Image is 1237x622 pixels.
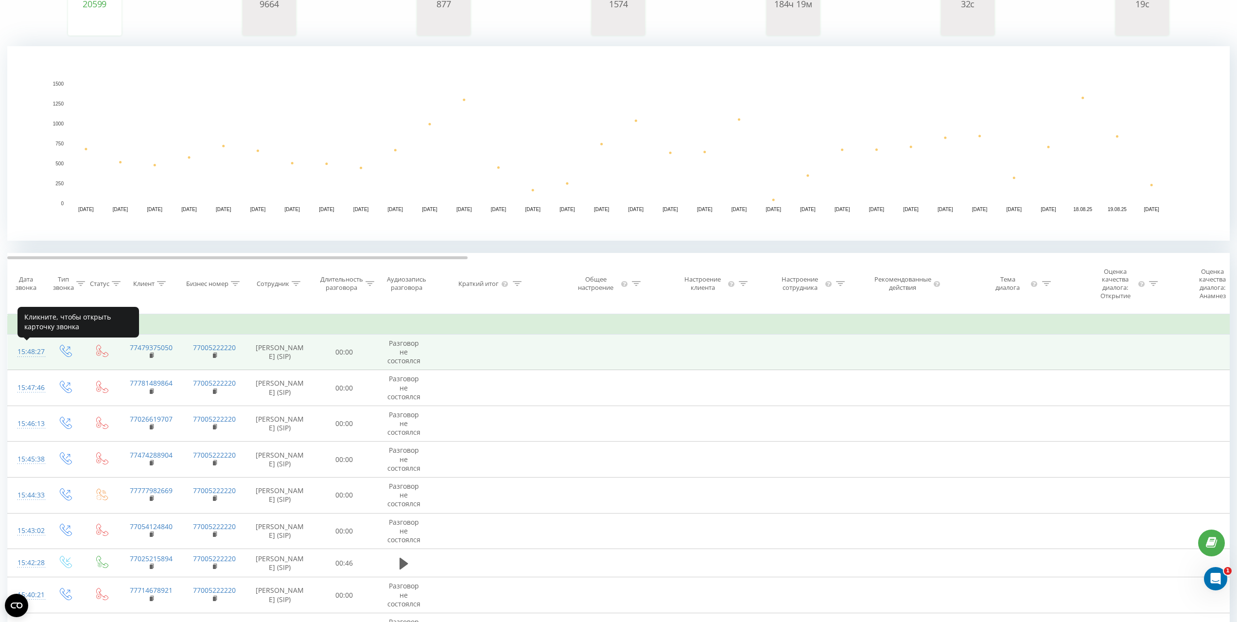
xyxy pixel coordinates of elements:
text: [DATE] [147,207,163,212]
a: 77005222220 [193,450,236,460]
div: 15:43:02 [17,521,37,540]
a: 77005222220 [193,554,236,563]
div: Общее настроение [573,275,619,292]
span: Разговор не состоялся [387,581,420,608]
text: 1500 [53,81,64,87]
svg: A chart. [769,9,818,38]
iframe: Intercom live chat [1204,567,1227,590]
div: Рекомендованные действия [874,275,932,292]
a: 77005222220 [193,586,236,595]
td: [PERSON_NAME] (SIP) [246,334,314,370]
a: 77026619707 [130,414,173,424]
td: 00:00 [314,478,375,514]
text: [DATE] [972,207,988,212]
div: 15:46:13 [17,414,37,433]
text: [DATE] [353,207,369,212]
div: Дата звонка [8,275,44,292]
text: [DATE] [525,207,540,212]
svg: A chart. [594,9,643,38]
div: Тема диалога [988,275,1028,292]
td: [PERSON_NAME] (SIP) [246,406,314,442]
text: [DATE] [559,207,575,212]
text: [DATE] [491,207,506,212]
text: [DATE] [216,207,231,212]
a: 77474288904 [130,450,173,460]
text: [DATE] [594,207,610,212]
svg: A chart. [943,9,992,38]
text: 750 [55,141,64,146]
div: Длительность разговора [320,275,363,292]
div: 15:42:28 [17,553,37,572]
a: 77479375050 [130,343,173,352]
text: [DATE] [1144,207,1159,212]
text: [DATE] [662,207,678,212]
text: [DATE] [284,207,300,212]
a: 77714678921 [130,586,173,595]
td: [PERSON_NAME] (SIP) [246,577,314,613]
div: Сотрудник [257,280,289,288]
text: [DATE] [628,207,644,212]
td: 00:00 [314,513,375,549]
text: [DATE] [766,207,781,212]
text: 18.08.25 [1073,207,1092,212]
text: [DATE] [869,207,885,212]
td: 00:00 [314,577,375,613]
a: 77005222220 [193,343,236,352]
td: [PERSON_NAME] (SIP) [246,442,314,478]
div: Бизнес номер [186,280,228,288]
svg: A chart. [419,9,468,38]
svg: A chart. [245,9,294,38]
span: Разговор не состоялся [387,338,420,365]
div: Настроение клиента [679,275,726,292]
text: [DATE] [319,207,334,212]
a: 77005222220 [193,414,236,424]
span: 1 [1224,567,1232,575]
svg: A chart. [70,9,119,38]
text: [DATE] [1007,207,1022,212]
text: [DATE] [456,207,472,212]
div: Оценка качества диалога: Анамнез [1192,267,1234,301]
svg: A chart. [1118,9,1167,38]
div: 15:45:38 [17,450,37,469]
td: [PERSON_NAME] (SIP) [246,513,314,549]
td: 00:46 [314,549,375,577]
td: 00:00 [314,406,375,442]
text: [DATE] [800,207,816,212]
span: Разговор не состоялся [387,445,420,472]
text: [DATE] [732,207,747,212]
span: Разговор не состоялся [387,517,420,544]
span: Разговор не состоялся [387,410,420,437]
text: [DATE] [835,207,850,212]
text: [DATE] [697,207,713,212]
text: [DATE] [113,207,128,212]
text: [DATE] [181,207,197,212]
div: Настроение сотрудника [777,275,823,292]
text: [DATE] [938,207,953,212]
td: [PERSON_NAME] (SIP) [246,549,314,577]
div: Статус [90,280,109,288]
div: 15:48:27 [17,342,37,361]
a: 77777982669 [130,486,173,495]
text: [DATE] [78,207,94,212]
div: Краткий итог [458,280,499,288]
a: 77054124840 [130,522,173,531]
text: [DATE] [422,207,437,212]
a: 77005222220 [193,486,236,495]
td: 00:00 [314,442,375,478]
span: Разговор не состоялся [387,374,420,401]
svg: A chart. [7,46,1230,241]
div: 15:47:46 [17,378,37,397]
button: Open CMP widget [5,594,28,617]
text: 0 [61,201,64,206]
a: 77005222220 [193,522,236,531]
text: [DATE] [1041,207,1056,212]
td: [PERSON_NAME] (SIP) [246,478,314,514]
a: 77005222220 [193,378,236,388]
